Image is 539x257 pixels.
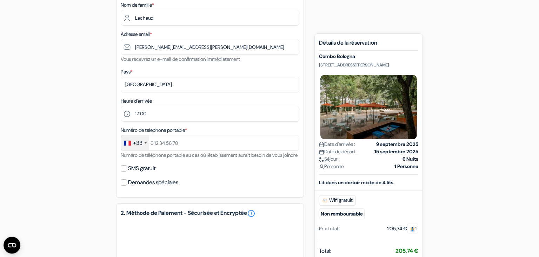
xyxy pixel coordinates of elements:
strong: 1 Personne [394,163,418,170]
img: calendar.svg [319,149,324,155]
div: 205,74 € [387,225,418,232]
span: Date d'arrivée : [319,141,355,148]
strong: 205,74 € [395,247,418,255]
img: user_icon.svg [319,164,324,169]
div: Prix total : [319,225,340,232]
input: Entrer adresse e-mail [121,39,299,55]
span: Total: [319,247,331,255]
img: calendar.svg [319,142,324,147]
img: guest.svg [410,226,415,232]
h5: Détails de la réservation [319,39,418,51]
div: +33 [133,139,142,147]
strong: 6 Nuits [402,155,418,163]
div: France: +33 [121,135,149,150]
span: Wifi gratuit [319,195,356,206]
a: error_outline [247,209,255,218]
h5: Combo Bologna [319,53,418,59]
label: Heure d'arrivée [121,97,152,105]
label: SMS gratuit [128,163,155,173]
span: Séjour : [319,155,340,163]
b: Lit dans un dortoir mixte de 4 lits. [319,179,394,186]
span: Date de départ : [319,148,358,155]
small: Numéro de téléphone portable au cas où l'établissement aurait besoin de vous joindre [121,152,298,158]
label: Adresse email [121,31,152,38]
small: Non remboursable [319,208,365,219]
label: Nom de famille [121,1,154,9]
h5: 2. Méthode de Paiement - Sécurisée et Encryptée [121,209,299,218]
label: Demandes spéciales [128,178,178,187]
button: Ouvrir le widget CMP [4,237,20,253]
span: Personne : [319,163,346,170]
p: [STREET_ADDRESS][PERSON_NAME] [319,62,418,68]
strong: 9 septembre 2025 [376,141,418,148]
img: free_wifi.svg [322,198,328,203]
small: Vous recevrez un e-mail de confirmation immédiatement [121,56,240,62]
img: moon.svg [319,157,324,162]
strong: 15 septembre 2025 [374,148,418,155]
input: Entrer le nom de famille [121,10,299,26]
span: 1 [407,224,418,233]
label: Numéro de telephone portable [121,127,187,134]
label: Pays [121,68,132,76]
input: 6 12 34 56 78 [121,135,299,151]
